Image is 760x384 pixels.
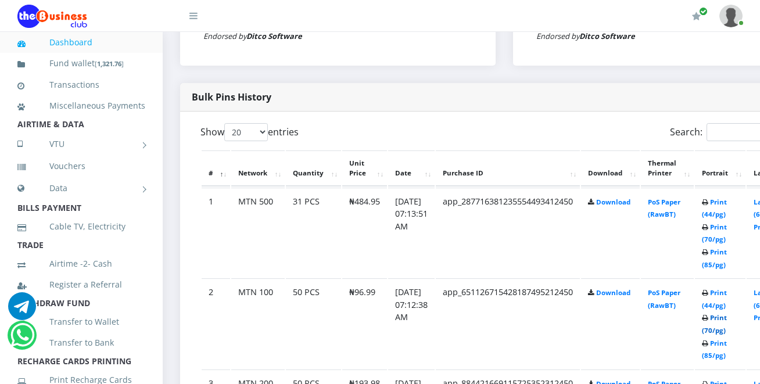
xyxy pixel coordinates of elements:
[95,59,124,68] small: [ ]
[436,188,580,278] td: app_287716381235554493412450
[342,278,387,368] td: ₦96.99
[17,271,145,298] a: Register a Referral
[17,153,145,180] a: Vouchers
[17,5,87,28] img: Logo
[702,222,727,244] a: Print (70/pg)
[286,278,341,368] td: 50 PCS
[224,123,268,141] select: Showentries
[97,59,121,68] b: 1,321.76
[702,198,727,219] a: Print (44/pg)
[17,92,145,119] a: Miscellaneous Payments
[388,150,435,186] th: Date: activate to sort column ascending
[702,288,727,310] a: Print (44/pg)
[202,150,230,186] th: #: activate to sort column descending
[10,330,34,349] a: Chat for support
[231,188,285,278] td: MTN 500
[388,278,435,368] td: [DATE] 07:12:38 AM
[596,288,630,297] a: Download
[536,31,635,41] small: Endorsed by
[695,150,745,186] th: Portrait: activate to sort column ascending
[192,91,271,103] strong: Bulk Pins History
[202,188,230,278] td: 1
[17,130,145,159] a: VTU
[17,329,145,356] a: Transfer to Bank
[436,150,580,186] th: Purchase ID: activate to sort column ascending
[596,198,630,206] a: Download
[286,150,341,186] th: Quantity: activate to sort column ascending
[648,288,680,310] a: PoS Paper (RawBT)
[17,174,145,203] a: Data
[648,198,680,219] a: PoS Paper (RawBT)
[231,278,285,368] td: MTN 100
[17,213,145,240] a: Cable TV, Electricity
[436,278,580,368] td: app_651126715428187495212450
[719,5,743,27] img: User
[702,247,727,269] a: Print (85/pg)
[702,313,727,335] a: Print (70/pg)
[17,308,145,335] a: Transfer to Wallet
[692,12,701,21] i: Renew/Upgrade Subscription
[231,150,285,186] th: Network: activate to sort column ascending
[286,188,341,278] td: 31 PCS
[388,188,435,278] td: [DATE] 07:13:51 AM
[17,250,145,277] a: Airtime -2- Cash
[8,301,36,320] a: Chat for support
[17,29,145,56] a: Dashboard
[342,188,387,278] td: ₦484.95
[579,31,635,41] strong: Ditco Software
[200,123,299,141] label: Show entries
[246,31,302,41] strong: Ditco Software
[17,71,145,98] a: Transactions
[699,7,708,16] span: Renew/Upgrade Subscription
[581,150,640,186] th: Download: activate to sort column ascending
[702,339,727,360] a: Print (85/pg)
[17,50,145,77] a: Fund wallet[1,321.76]
[641,150,694,186] th: Thermal Printer: activate to sort column ascending
[342,150,387,186] th: Unit Price: activate to sort column ascending
[202,278,230,368] td: 2
[203,31,302,41] small: Endorsed by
